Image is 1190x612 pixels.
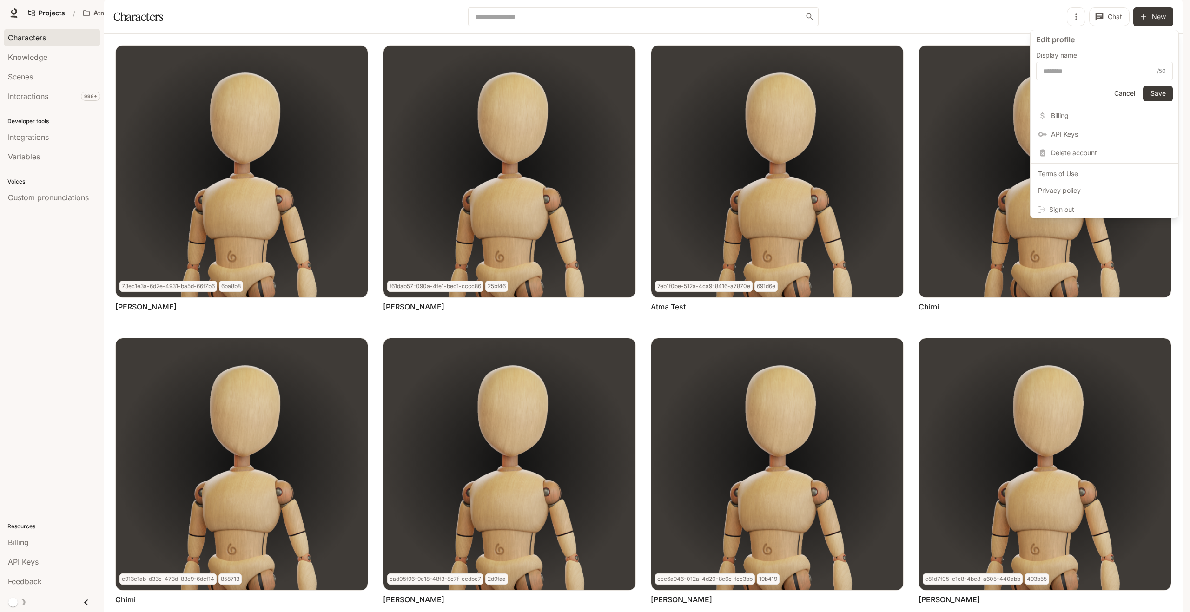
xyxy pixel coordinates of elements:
[1157,66,1166,76] div: / 50
[1032,165,1177,182] a: Terms of Use
[1051,111,1171,120] span: Billing
[1143,86,1173,101] button: Save
[1110,86,1139,101] button: Cancel
[1032,182,1177,199] a: Privacy policy
[1036,52,1077,59] p: Display name
[1032,126,1177,143] a: API Keys
[1032,145,1177,161] div: Delete account
[1049,205,1171,214] span: Sign out
[1051,130,1171,139] span: API Keys
[1032,107,1177,124] a: Billing
[1038,186,1171,195] span: Privacy policy
[1031,201,1178,218] div: Sign out
[1038,169,1171,178] span: Terms of Use
[1036,34,1173,45] p: Edit profile
[1051,148,1171,158] span: Delete account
